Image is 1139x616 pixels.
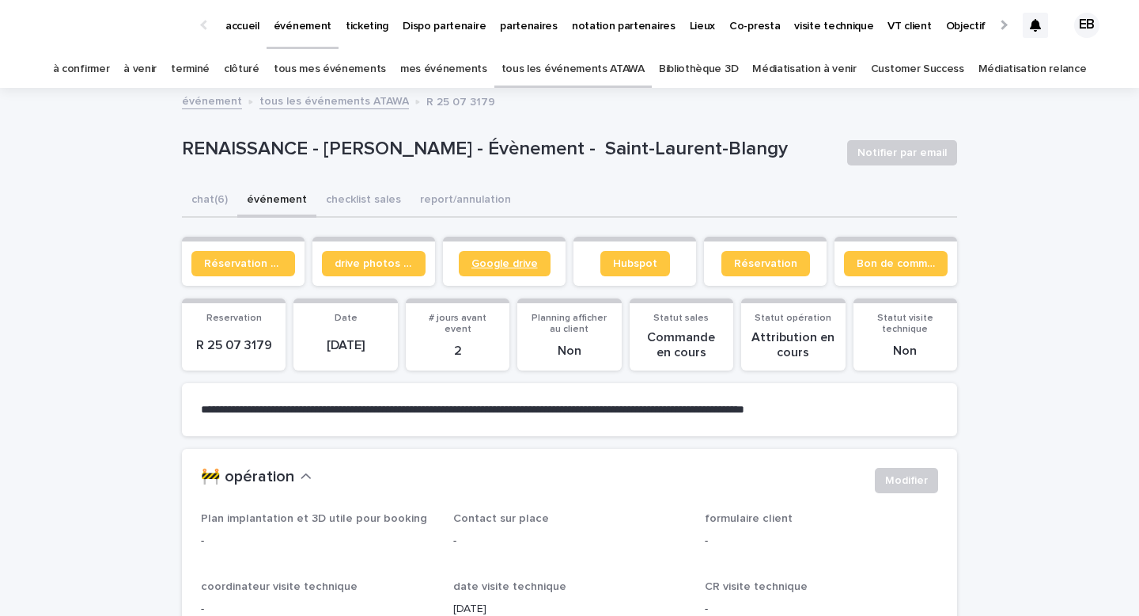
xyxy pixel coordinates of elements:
[751,330,835,360] p: Attribution en cours
[201,468,312,487] button: 🚧 opération
[453,533,687,549] p: -
[415,344,500,359] p: 2
[316,184,411,218] button: checklist sales
[411,184,520,218] button: report/annulation
[877,314,933,334] span: Statut visite technique
[201,581,358,592] span: coordinateur visite technique
[600,251,670,276] a: Hubspot
[734,258,797,269] span: Réservation
[191,338,276,353] p: R 25 07 3179
[613,258,657,269] span: Hubspot
[755,314,831,323] span: Statut opération
[875,468,938,493] button: Modifier
[857,145,947,161] span: Notifier par email
[705,533,938,549] p: -
[639,330,724,360] p: Commande en cours
[274,51,386,88] a: tous mes événements
[201,468,294,487] h2: 🚧 opération
[259,91,409,109] a: tous les événements ATAWA
[53,51,110,88] a: à confirmer
[453,581,566,592] span: date visite technique
[426,92,495,109] p: R 25 07 3179
[303,338,388,353] p: [DATE]
[459,251,551,276] a: Google drive
[206,314,262,323] span: Reservation
[752,51,857,88] a: Médiatisation à venir
[32,10,185,41] img: Ls34BcGeRexTGTNfXpUC
[191,251,295,276] a: Réservation client
[978,51,1087,88] a: Médiatisation relance
[705,513,793,524] span: formulaire client
[871,51,964,88] a: Customer Success
[471,258,538,269] span: Google drive
[705,581,808,592] span: CR visite technique
[844,251,948,276] a: Bon de commande
[863,344,948,359] p: Non
[653,314,709,323] span: Statut sales
[429,314,486,334] span: # jours avant event
[659,51,738,88] a: Bibliothèque 3D
[532,314,607,334] span: Planning afficher au client
[201,533,434,549] p: -
[400,51,487,88] a: mes événements
[885,473,928,489] span: Modifier
[171,51,210,88] a: terminé
[182,184,237,218] button: chat (6)
[182,91,242,109] a: événement
[204,258,282,269] span: Réservation client
[501,51,645,88] a: tous les événements ATAWA
[453,513,549,524] span: Contact sur place
[857,258,935,269] span: Bon de commande
[182,138,834,161] p: RENAISSANCE - [PERSON_NAME] - Évènement - Saint-Laurent-Blangy
[847,140,957,165] button: Notifier par email
[123,51,157,88] a: à venir
[1074,13,1099,38] div: EB
[322,251,426,276] a: drive photos coordinateur
[237,184,316,218] button: événement
[527,344,611,359] p: Non
[201,513,427,524] span: Plan implantation et 3D utile pour booking
[721,251,810,276] a: Réservation
[335,314,358,323] span: Date
[224,51,259,88] a: clôturé
[335,258,413,269] span: drive photos coordinateur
